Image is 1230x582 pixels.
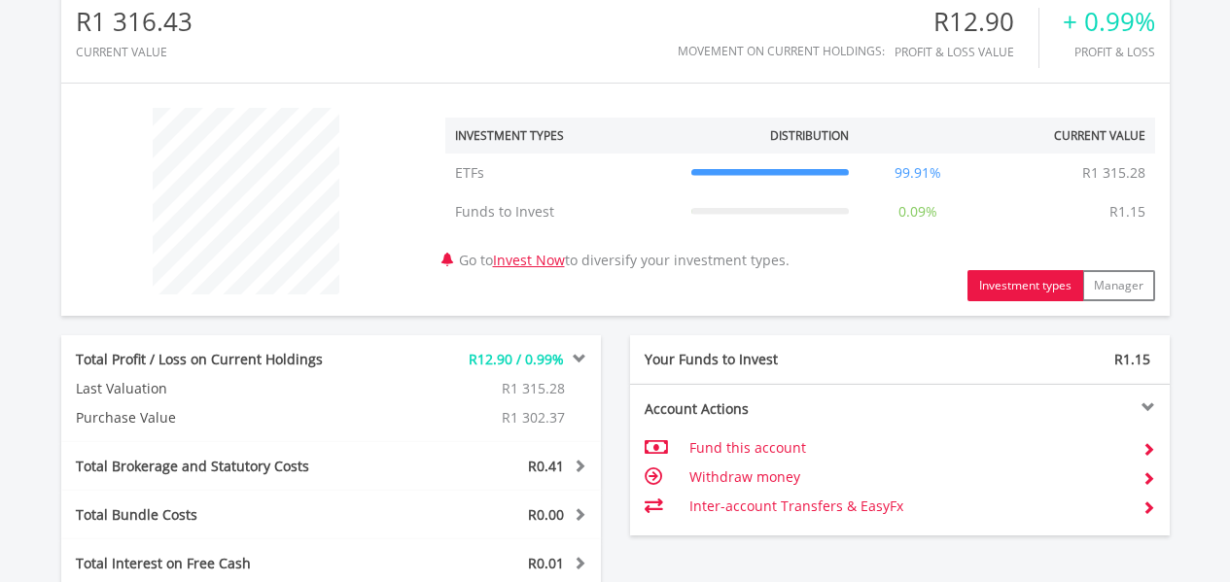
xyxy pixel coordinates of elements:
th: Investment Types [445,118,682,154]
div: Profit & Loss Value [895,46,1038,58]
div: R12.90 [895,8,1038,36]
button: Investment types [967,270,1083,301]
th: Current Value [977,118,1155,154]
div: Purchase Value [61,408,332,428]
div: R1 316.43 [76,8,193,36]
div: Total Interest on Free Cash [61,554,376,573]
td: Withdraw money [689,462,1126,492]
div: Profit & Loss [1063,46,1155,58]
a: Invest Now [493,251,565,269]
div: Your Funds to Invest [630,350,900,369]
td: Inter-account Transfers & EasyFx [689,492,1126,521]
span: R1.15 [1114,350,1150,368]
span: R0.41 [528,457,564,475]
span: R1 302.37 [502,408,565,427]
span: R0.00 [528,505,564,524]
div: CURRENT VALUE [76,46,193,58]
div: Total Profit / Loss on Current Holdings [61,350,376,369]
td: 99.91% [859,154,977,192]
span: R1 315.28 [502,379,565,397]
div: Movement on Current Holdings: [678,45,885,57]
div: Last Valuation [61,379,332,398]
td: ETFs [445,154,682,192]
td: R1 315.28 [1072,154,1155,192]
td: 0.09% [859,192,977,231]
div: Distribution [770,127,849,144]
td: Fund this account [689,433,1126,462]
div: Total Bundle Costs [61,505,376,525]
td: R1.15 [1100,192,1155,231]
span: R12.90 / 0.99% [469,350,564,368]
div: Account Actions [630,399,900,419]
div: Go to to diversify your investment types. [431,98,1170,301]
div: + 0.99% [1063,8,1155,36]
td: Funds to Invest [445,192,682,231]
span: R0.01 [528,554,564,572]
div: Total Brokerage and Statutory Costs [61,457,376,476]
button: Manager [1082,270,1155,301]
